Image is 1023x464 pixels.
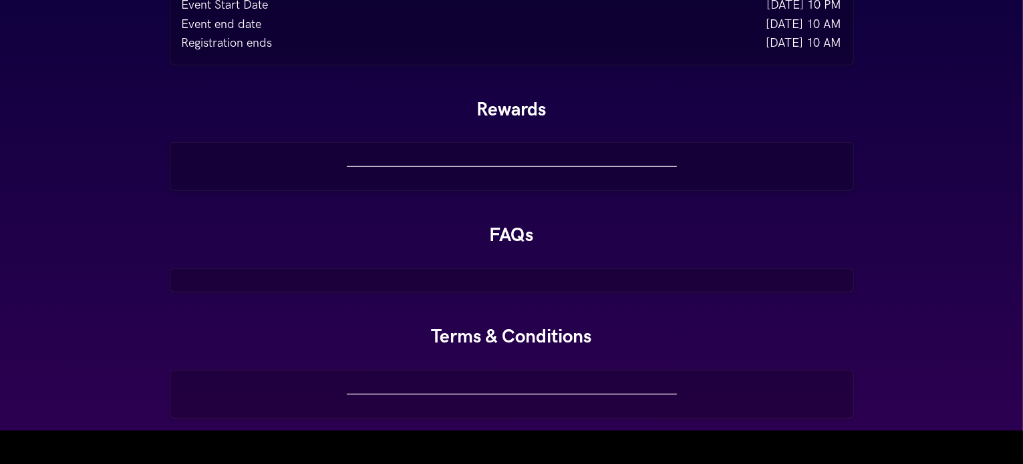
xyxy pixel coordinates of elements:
span: [DATE] 10 AM [766,15,842,34]
h3: FAQs [12,224,1011,247]
span: [DATE] 10 AM [766,34,842,53]
span: Event end date [182,15,262,34]
span: Registration ends [182,34,273,53]
h3: Rewards [12,99,1011,122]
h3: Terms & Conditions [12,326,1011,349]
